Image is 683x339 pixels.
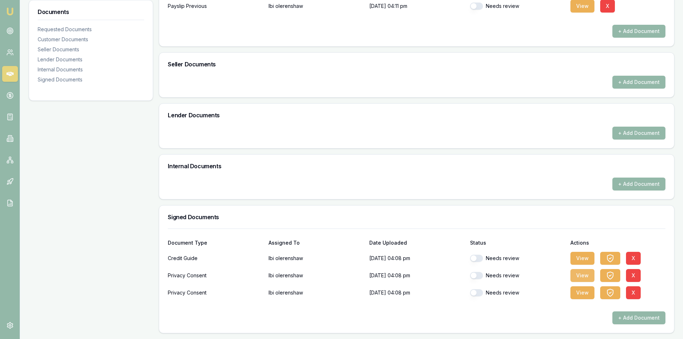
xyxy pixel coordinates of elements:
button: View [570,286,594,299]
p: [DATE] 04:08 pm [369,286,464,300]
div: Internal Documents [38,66,144,73]
p: [DATE] 04:08 pm [369,251,464,265]
h3: Documents [38,9,144,15]
h3: Lender Documents [168,112,665,118]
div: Customer Documents [38,36,144,43]
button: + Add Document [612,178,665,190]
div: Actions [570,240,665,245]
div: Signed Documents [38,76,144,83]
div: Seller Documents [38,46,144,53]
button: X [626,269,641,282]
p: Ibi olerenshaw [269,251,364,265]
div: Document Type [168,240,263,245]
div: Status [470,240,565,245]
div: Credit Guide [168,251,263,265]
div: Date Uploaded [369,240,464,245]
button: + Add Document [612,127,665,140]
div: Needs review [470,289,565,296]
button: + Add Document [612,311,665,324]
h3: Seller Documents [168,61,665,67]
button: View [570,269,594,282]
p: Ibi olerenshaw [269,286,364,300]
h3: Internal Documents [168,163,665,169]
div: Assigned To [269,240,364,245]
button: X [626,252,641,265]
p: Ibi olerenshaw [269,268,364,283]
button: + Add Document [612,76,665,89]
h3: Signed Documents [168,214,665,220]
button: + Add Document [612,25,665,38]
button: View [570,252,594,265]
p: [DATE] 04:08 pm [369,268,464,283]
div: Lender Documents [38,56,144,63]
div: Needs review [470,255,565,262]
button: X [626,286,641,299]
div: Needs review [470,3,565,10]
div: Requested Documents [38,26,144,33]
div: Needs review [470,272,565,279]
div: Privacy Consent [168,268,263,283]
div: Privacy Consent [168,286,263,300]
img: emu-icon-u.png [6,7,14,16]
